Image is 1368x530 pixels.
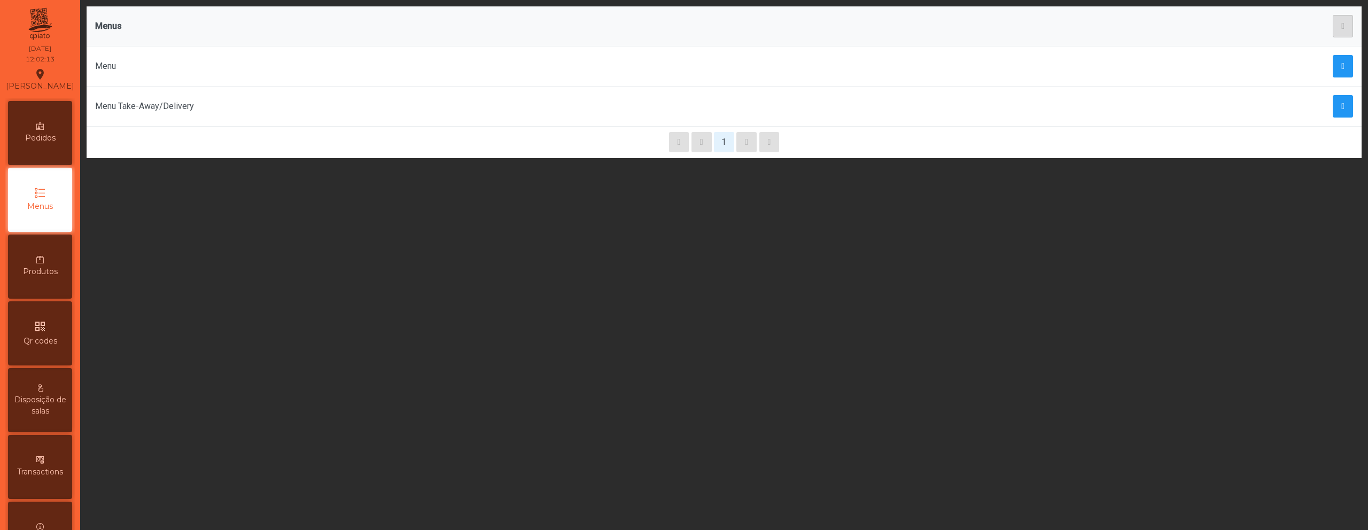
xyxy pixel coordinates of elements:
[24,336,57,347] span: Qr codes
[27,5,53,43] img: qpiato
[11,394,69,417] span: Disposição de salas
[27,201,53,212] span: Menus
[25,132,56,144] span: Pedidos
[95,60,1043,73] div: Menu
[26,54,55,64] div: 12:02:13
[95,100,1043,113] div: Menu Take-Away/Delivery
[714,132,734,152] button: 1
[17,466,63,478] span: Transactions
[29,44,51,53] div: [DATE]
[34,68,46,81] i: location_on
[87,6,1052,46] th: Menus
[34,320,46,333] i: qr_code
[23,266,58,277] span: Produtos
[6,66,74,93] div: [PERSON_NAME]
